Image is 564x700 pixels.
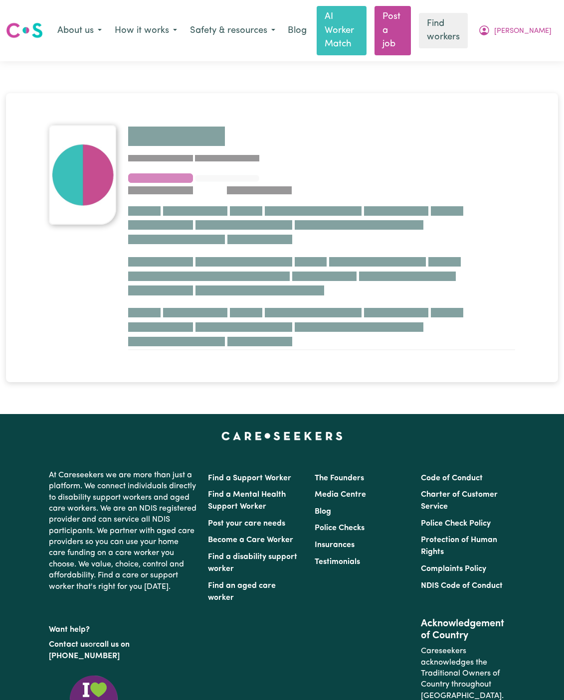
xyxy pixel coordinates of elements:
[472,20,558,41] button: My Account
[49,635,196,666] p: or
[208,491,286,511] a: Find a Mental Health Support Worker
[221,432,343,440] a: Careseekers home page
[49,641,130,660] a: call us on [PHONE_NUMBER]
[421,474,483,482] a: Code of Conduct
[184,20,282,41] button: Safety & resources
[315,558,360,566] a: Testimonials
[421,618,515,642] h2: Acknowledgement of Country
[282,20,313,42] a: Blog
[208,582,276,602] a: Find an aged care worker
[421,491,498,511] a: Charter of Customer Service
[315,541,355,549] a: Insurances
[6,21,43,39] img: Careseekers logo
[208,553,297,573] a: Find a disability support worker
[208,474,291,482] a: Find a Support Worker
[108,20,184,41] button: How it works
[208,520,285,528] a: Post your care needs
[49,620,196,635] p: Want help?
[421,565,486,573] a: Complaints Policy
[315,491,366,499] a: Media Centre
[315,508,331,516] a: Blog
[208,536,293,544] a: Become a Care Worker
[421,582,503,590] a: NDIS Code of Conduct
[494,26,552,37] span: [PERSON_NAME]
[49,466,196,596] p: At Careseekers we are more than just a platform. We connect individuals directly to disability su...
[6,19,43,42] a: Careseekers logo
[375,6,411,55] a: Post a job
[51,20,108,41] button: About us
[419,13,468,48] a: Find workers
[315,524,365,532] a: Police Checks
[49,641,88,649] a: Contact us
[421,520,491,528] a: Police Check Policy
[421,536,497,556] a: Protection of Human Rights
[317,6,367,55] a: AI Worker Match
[315,474,364,482] a: The Founders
